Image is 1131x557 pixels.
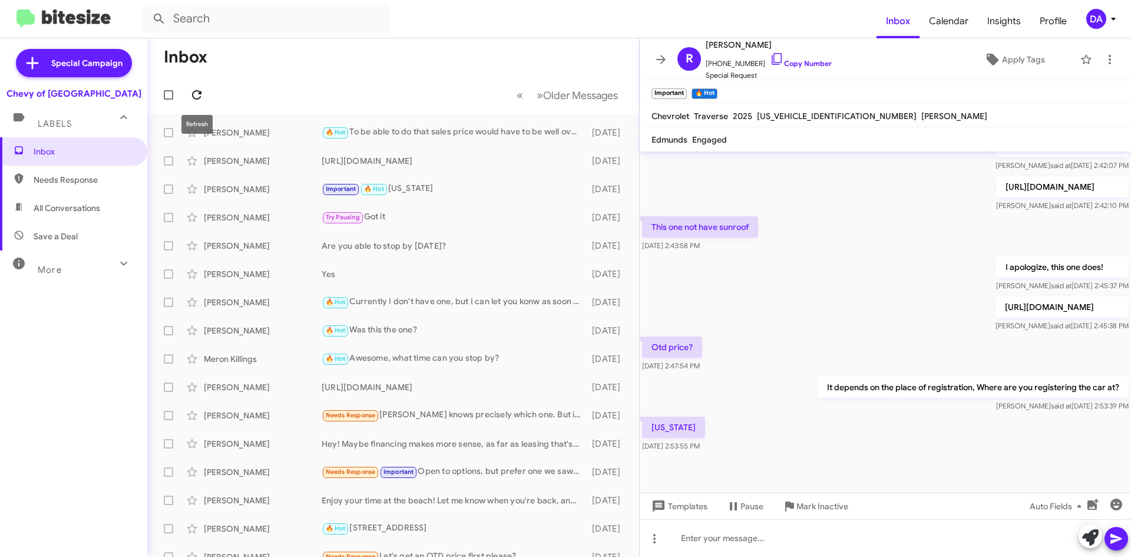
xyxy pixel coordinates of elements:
[640,496,717,517] button: Templates
[1050,161,1071,170] span: said at
[921,111,987,121] span: [PERSON_NAME]
[204,438,322,450] div: [PERSON_NAME]
[322,522,586,535] div: [STREET_ADDRESS]
[1051,201,1072,210] span: said at
[1076,9,1118,29] button: DA
[326,327,346,334] span: 🔥 Hot
[204,127,322,139] div: [PERSON_NAME]
[16,49,132,77] a: Special Campaign
[586,212,630,223] div: [DATE]
[326,355,346,362] span: 🔥 Hot
[204,240,322,252] div: [PERSON_NAME]
[642,216,758,238] p: This one not have sunroof
[586,523,630,535] div: [DATE]
[322,240,586,252] div: Are you able to stop by [DATE]?
[706,52,832,70] span: [PHONE_NUMBER]
[204,495,322,506] div: [PERSON_NAME]
[586,381,630,393] div: [DATE]
[996,401,1129,410] span: [PERSON_NAME] [DATE] 2:53:39 PM
[652,88,687,99] small: Important
[322,210,586,224] div: Got it
[996,161,1129,170] span: [PERSON_NAME] [DATE] 2:42:07 PM
[920,4,978,38] a: Calendar
[773,496,858,517] button: Mark Inactive
[706,38,832,52] span: [PERSON_NAME]
[326,185,356,193] span: Important
[204,296,322,308] div: [PERSON_NAME]
[322,408,586,422] div: [PERSON_NAME] knows precisely which one. But it's a 2025 white premier.
[586,325,630,337] div: [DATE]
[34,230,78,242] span: Save a Deal
[642,241,700,250] span: [DATE] 2:43:58 PM
[586,438,630,450] div: [DATE]
[586,268,630,280] div: [DATE]
[204,212,322,223] div: [PERSON_NAME]
[996,321,1129,330] span: [PERSON_NAME] [DATE] 2:45:38 PM
[770,59,832,68] a: Copy Number
[322,182,586,196] div: [US_STATE]
[383,468,414,476] span: Important
[1020,496,1096,517] button: Auto Fields
[586,155,630,167] div: [DATE]
[733,111,752,121] span: 2025
[34,202,100,214] span: All Conversations
[586,127,630,139] div: [DATE]
[586,353,630,365] div: [DATE]
[796,496,848,517] span: Mark Inactive
[326,128,346,136] span: 🔥 Hot
[652,111,689,121] span: Chevrolet
[642,417,705,438] p: [US_STATE]
[543,89,618,102] span: Older Messages
[326,298,346,306] span: 🔥 Hot
[204,268,322,280] div: [PERSON_NAME]
[204,353,322,365] div: Meron Killings
[996,201,1129,210] span: [PERSON_NAME] [DATE] 2:42:10 PM
[649,496,707,517] span: Templates
[818,377,1129,398] p: It depends on the place of registration, Where are you registering the car at?
[322,438,586,450] div: Hey! Maybe financing makes more sense, as far as leasing that's the best we can do
[322,155,586,167] div: [URL][DOMAIN_NAME]
[1051,401,1072,410] span: said at
[586,183,630,195] div: [DATE]
[1086,9,1106,29] div: DA
[322,324,586,337] div: Was this the one?
[586,410,630,421] div: [DATE]
[642,337,702,358] p: Otd price?
[326,468,376,476] span: Needs Response
[322,268,586,280] div: Yes
[322,381,586,393] div: [URL][DOMAIN_NAME]
[322,465,586,479] div: Open to options, but prefer one we saw with the black grill, moving console/power mirrors are a m...
[642,361,700,370] span: [DATE] 2:47:54 PM
[530,83,625,107] button: Next
[954,49,1074,70] button: Apply Tags
[326,213,360,221] span: Try Pausing
[996,256,1129,278] p: I apologize, this one does!
[34,146,134,157] span: Inbox
[586,296,630,308] div: [DATE]
[143,5,390,33] input: Search
[517,88,523,103] span: «
[1002,49,1045,70] span: Apply Tags
[586,466,630,478] div: [DATE]
[978,4,1030,38] span: Insights
[692,88,717,99] small: 🔥 Hot
[694,111,728,121] span: Traverse
[322,352,586,365] div: Awesome, what time can you stop by?
[996,176,1129,197] p: [URL][DOMAIN_NAME]
[692,134,727,145] span: Engaged
[364,185,384,193] span: 🔥 Hot
[652,134,687,145] span: Edmunds
[204,381,322,393] div: [PERSON_NAME]
[717,496,773,517] button: Pause
[181,115,213,134] div: Refresh
[204,325,322,337] div: [PERSON_NAME]
[1050,321,1071,330] span: said at
[877,4,920,38] span: Inbox
[6,88,141,100] div: Chevy of [GEOGRAPHIC_DATA]
[1030,4,1076,38] a: Profile
[204,523,322,535] div: [PERSON_NAME]
[204,466,322,478] div: [PERSON_NAME]
[326,525,346,532] span: 🔥 Hot
[322,126,586,139] div: To be able to do that sales price would have to be well over $20,000 OFF, how are you coming up w...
